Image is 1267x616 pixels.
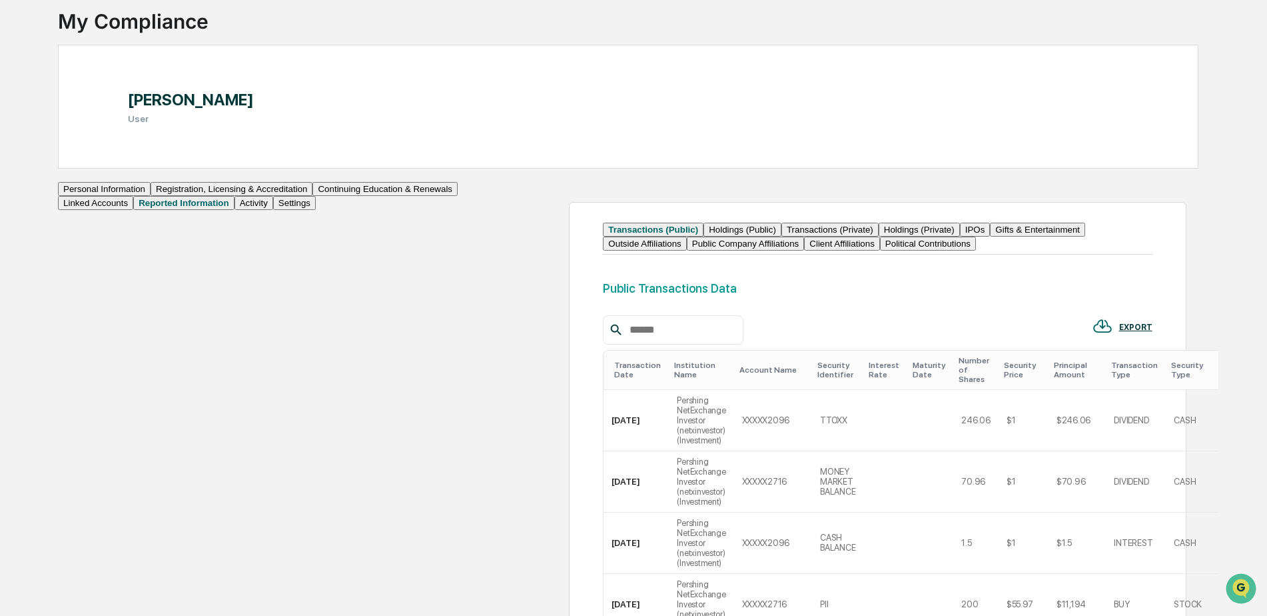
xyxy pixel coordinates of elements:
button: Continuing Education & Renewals [312,182,458,196]
button: Activity [234,196,273,210]
td: 1.5 [953,513,998,574]
button: Reported Information [133,196,234,210]
div: Toggle SortBy [817,361,858,379]
span: Data Lookup [27,193,84,207]
td: XXXXX2096 [734,513,813,574]
td: $1 [999,451,1049,513]
button: Linked Accounts [58,196,133,210]
span: Attestations [110,168,165,181]
div: Start new chat [45,102,218,115]
button: Transactions (Public) [603,223,703,237]
div: 🗄️ [97,169,107,180]
button: Political Contributions [880,237,976,251]
td: MONEY MARKET BALANCE [812,451,863,513]
td: [DATE] [604,451,669,513]
div: Toggle SortBy [869,361,902,379]
div: secondary tabs example [603,223,1152,251]
div: We're available if you need us! [45,115,169,126]
p: How can we help? [13,28,242,49]
div: Toggle SortBy [1111,361,1160,379]
h1: [PERSON_NAME] [128,90,254,109]
td: 70.96 [953,451,998,513]
td: CASH [1166,451,1211,513]
td: Pershing NetExchange Investor (netxinvestor) (Investment) [669,390,733,451]
a: 🔎Data Lookup [8,188,89,212]
td: XXXXX2716 [734,451,813,513]
img: 1746055101610-c473b297-6a78-478c-a979-82029cc54cd1 [13,102,37,126]
td: $1.5 [1049,513,1106,574]
div: 🔎 [13,195,24,205]
button: Holdings (Private) [879,223,960,237]
td: $246.06 [1049,390,1106,451]
td: $70.96 [1049,451,1106,513]
td: CASH [1166,513,1211,574]
td: [DATE] [604,513,669,574]
button: Client Affiliations [804,237,880,251]
div: Toggle SortBy [959,356,993,384]
div: Toggle SortBy [1004,361,1043,379]
td: [DATE] [604,390,669,451]
button: Holdings (Public) [703,223,781,237]
div: Toggle SortBy [739,365,807,375]
button: IPOs [960,223,991,237]
td: CASH BALANCE [812,513,863,574]
h3: User [128,113,254,124]
td: CASH [1166,390,1211,451]
td: XXXXX2096 [734,390,813,451]
div: Toggle SortBy [614,361,663,379]
td: $1 [999,390,1049,451]
td: INTEREST [1106,513,1166,574]
td: TTOXX [812,390,863,451]
iframe: Open customer support [1224,572,1260,608]
a: 🗄️Attestations [91,163,171,187]
td: Pershing NetExchange Investor (netxinvestor) (Investment) [669,513,733,574]
td: DIVIDEND [1106,390,1166,451]
a: Powered byPylon [94,225,161,236]
button: Start new chat [226,106,242,122]
div: 🖐️ [13,169,24,180]
button: Settings [273,196,316,210]
div: Toggle SortBy [913,361,948,379]
div: Public Transactions Data [603,281,737,295]
div: Toggle SortBy [674,361,728,379]
div: EXPORT [1119,323,1152,332]
div: Toggle SortBy [1171,361,1206,379]
button: Outside Affiliations [603,237,686,251]
span: Preclearance [27,168,86,181]
button: Personal Information [58,182,151,196]
div: Toggle SortBy [1054,361,1100,379]
td: 246.06 [953,390,998,451]
td: $1 [999,513,1049,574]
button: Gifts & Entertainment [990,223,1085,237]
div: secondary tabs example [58,182,502,210]
td: Pershing NetExchange Investor (netxinvestor) (Investment) [669,451,733,513]
a: 🖐️Preclearance [8,163,91,187]
button: Transactions (Private) [781,223,879,237]
button: Public Company Affiliations [687,237,805,251]
button: Registration, Licensing & Accreditation [151,182,312,196]
img: EXPORT [1092,316,1112,336]
span: Pylon [133,226,161,236]
td: DIVIDEND [1106,451,1166,513]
